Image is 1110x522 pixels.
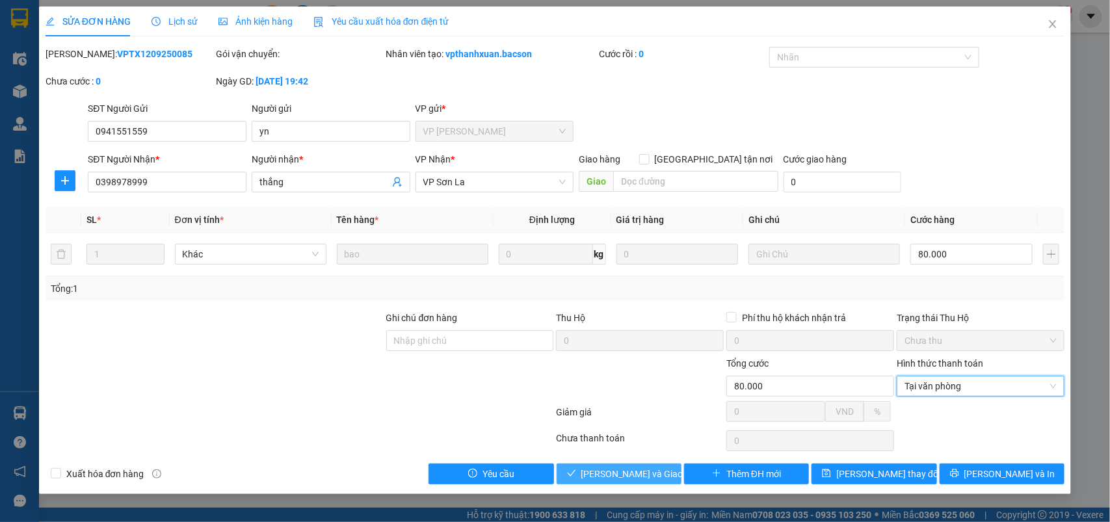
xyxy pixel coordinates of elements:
div: Ngày GD: [216,74,384,88]
span: Yêu cầu [482,467,514,481]
input: Ghi chú đơn hàng [386,330,554,351]
div: Nhân viên tạo: [386,47,596,61]
span: plus [55,176,75,186]
span: user-add [392,177,403,187]
input: 0 [616,244,739,265]
b: 0 [96,76,101,86]
span: picture [218,17,228,26]
button: Close [1035,7,1071,43]
div: Người nhận [252,152,410,166]
span: Yêu cầu xuất hóa đơn điện tử [313,16,449,27]
span: info-circle [152,469,161,478]
span: save [822,469,831,479]
span: [PERSON_NAME] thay đổi [836,467,940,481]
button: check[PERSON_NAME] và Giao hàng [557,463,681,484]
label: Cước giao hàng [784,154,847,164]
span: SỬA ĐƠN HÀNG [46,16,131,27]
b: 0 [639,49,644,59]
div: Gói vận chuyển: [216,47,384,61]
span: Cước hàng [910,215,955,225]
span: Tại văn phòng [905,376,1057,396]
span: printer [950,469,959,479]
span: exclamation-circle [468,469,477,479]
span: Chưa thu [905,331,1057,350]
img: icon [313,17,324,27]
input: VD: Bàn, Ghế [337,244,488,265]
div: [PERSON_NAME]: [46,47,213,61]
span: SL [86,215,97,225]
span: Tên hàng [337,215,379,225]
button: plus [1043,244,1059,265]
span: [PERSON_NAME] và Giao hàng [581,467,706,481]
span: Phí thu hộ khách nhận trả [737,311,851,325]
span: Khác [183,244,319,264]
span: Đơn vị tính [175,215,224,225]
label: Hình thức thanh toán [897,358,983,369]
span: Tổng cước [726,358,769,369]
span: clock-circle [152,17,161,26]
input: Cước giao hàng [784,172,901,192]
span: Xuất hóa đơn hàng [61,467,150,481]
b: VPTX1209250085 [117,49,192,59]
span: Lịch sử [152,16,198,27]
b: vpthanhxuan.bacson [446,49,533,59]
div: SĐT Người Nhận [88,152,246,166]
button: plusThêm ĐH mới [684,463,809,484]
span: Ảnh kiện hàng [218,16,293,27]
div: Chưa cước : [46,74,213,88]
div: Cước rồi : [599,47,767,61]
span: VP Thanh Xuân [423,122,566,141]
button: exclamation-circleYêu cầu [429,463,553,484]
span: check [567,469,576,479]
span: VND [836,406,854,417]
span: edit [46,17,55,26]
span: Thu Hộ [556,313,585,323]
span: % [874,406,880,417]
span: close [1048,19,1058,29]
span: plus [712,469,721,479]
div: SĐT Người Gửi [88,101,246,116]
button: plus [55,170,75,191]
div: Người gửi [252,101,410,116]
th: Ghi chú [743,207,905,233]
button: printer[PERSON_NAME] và In [940,463,1064,484]
span: [PERSON_NAME] và In [964,467,1055,481]
span: Định lượng [529,215,575,225]
input: Dọc đường [613,171,778,192]
div: Giảm giá [555,405,726,428]
button: delete [51,244,72,265]
span: Giao [579,171,613,192]
div: Trạng thái Thu Hộ [897,311,1064,325]
span: [GEOGRAPHIC_DATA] tận nơi [650,152,778,166]
div: VP gửi [416,101,574,116]
span: VP Sơn La [423,172,566,192]
span: Giá trị hàng [616,215,665,225]
span: Thêm ĐH mới [726,467,781,481]
div: Tổng: 1 [51,281,429,296]
span: kg [593,244,606,265]
span: VP Nhận [416,154,451,164]
button: save[PERSON_NAME] thay đổi [812,463,936,484]
input: Ghi Chú [748,244,900,265]
label: Ghi chú đơn hàng [386,313,458,323]
b: [DATE] 19:42 [256,76,308,86]
div: Chưa thanh toán [555,431,726,454]
span: Giao hàng [579,154,620,164]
